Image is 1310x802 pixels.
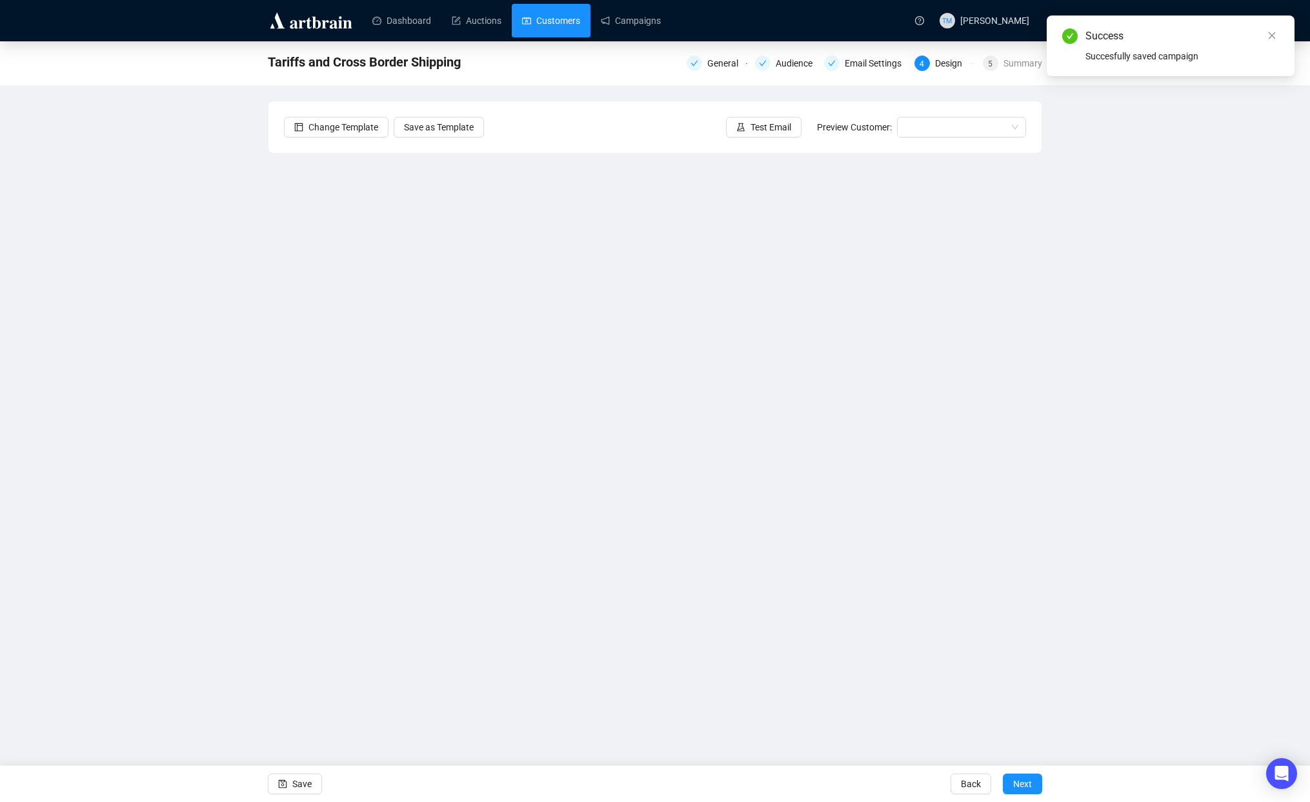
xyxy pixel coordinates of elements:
a: Close [1265,28,1279,43]
a: Dashboard [372,4,431,37]
span: 4 [920,59,924,68]
div: Audience [776,56,820,71]
span: check [759,59,767,67]
div: 4Design [914,56,975,71]
div: Success [1085,28,1279,44]
span: Save as Template [404,120,474,134]
span: Change Template [308,120,378,134]
span: TM [942,15,952,26]
div: Audience [755,56,816,71]
span: Save [292,766,312,802]
div: Design [935,56,970,71]
div: Succesfully saved campaign [1085,49,1279,63]
span: question-circle [915,16,924,25]
span: Back [961,766,981,802]
img: logo [268,10,354,31]
button: Back [951,774,991,794]
span: save [278,779,287,788]
span: check [828,59,836,67]
span: layout [294,123,303,132]
span: Preview Customer: [817,122,892,132]
div: Email Settings [824,56,907,71]
span: Tariffs and Cross Border Shipping [268,52,461,72]
button: Test Email [726,117,801,138]
a: Customers [522,4,580,37]
button: Save as Template [394,117,484,138]
div: Email Settings [845,56,909,71]
div: General [707,56,746,71]
span: check [690,59,698,67]
span: Test Email [751,120,791,134]
span: 5 [988,59,993,68]
button: Next [1003,774,1042,794]
div: Summary [1003,56,1042,71]
button: Change Template [284,117,388,138]
div: General [687,56,747,71]
span: Next [1013,766,1032,802]
span: check-circle [1062,28,1078,44]
a: Campaigns [601,4,661,37]
span: [PERSON_NAME] [960,15,1029,26]
div: Open Intercom Messenger [1266,758,1297,789]
a: Auctions [452,4,501,37]
div: 5Summary [983,56,1042,71]
button: Save [268,774,322,794]
span: close [1267,31,1276,40]
span: experiment [736,123,745,132]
